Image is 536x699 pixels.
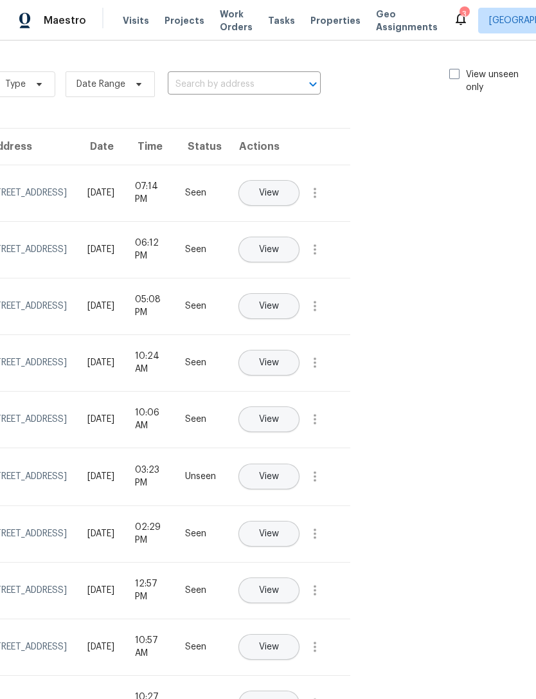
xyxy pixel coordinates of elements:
[87,584,114,597] div: [DATE]
[87,527,114,540] div: [DATE]
[185,186,216,199] div: Seen
[268,16,295,25] span: Tasks
[135,237,165,262] div: 06:12 PM
[135,521,165,547] div: 02:29 PM
[226,129,350,165] th: Actions
[123,14,149,27] span: Visits
[76,78,125,91] span: Date Range
[259,529,279,539] span: View
[135,180,165,206] div: 07:14 PM
[168,75,285,95] input: Search by address
[135,577,165,603] div: 12:57 PM
[87,356,114,369] div: [DATE]
[185,300,216,313] div: Seen
[125,129,175,165] th: Time
[185,584,216,597] div: Seen
[135,406,165,432] div: 10:06 AM
[238,237,299,262] button: View
[238,406,299,432] button: View
[220,8,253,33] span: Work Orders
[87,243,114,256] div: [DATE]
[185,356,216,369] div: Seen
[135,634,165,660] div: 10:57 AM
[304,75,322,93] button: Open
[376,8,438,33] span: Geo Assignments
[238,180,299,206] button: View
[185,470,216,483] div: Unseen
[259,415,279,424] span: View
[238,521,299,547] button: View
[185,640,216,653] div: Seen
[87,640,114,653] div: [DATE]
[135,464,165,489] div: 03:23 PM
[460,8,469,21] div: 3
[259,358,279,368] span: View
[259,245,279,255] span: View
[44,14,86,27] span: Maestro
[77,129,125,165] th: Date
[238,350,299,376] button: View
[259,586,279,595] span: View
[165,14,204,27] span: Projects
[310,14,361,27] span: Properties
[175,129,226,165] th: Status
[87,186,114,199] div: [DATE]
[238,577,299,603] button: View
[5,78,26,91] span: Type
[259,302,279,311] span: View
[259,188,279,198] span: View
[185,413,216,426] div: Seen
[238,464,299,489] button: View
[259,642,279,652] span: View
[238,293,299,319] button: View
[185,527,216,540] div: Seen
[87,470,114,483] div: [DATE]
[238,634,299,660] button: View
[135,293,165,319] div: 05:08 PM
[259,472,279,482] span: View
[87,413,114,426] div: [DATE]
[87,300,114,313] div: [DATE]
[135,350,165,376] div: 10:24 AM
[185,243,216,256] div: Seen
